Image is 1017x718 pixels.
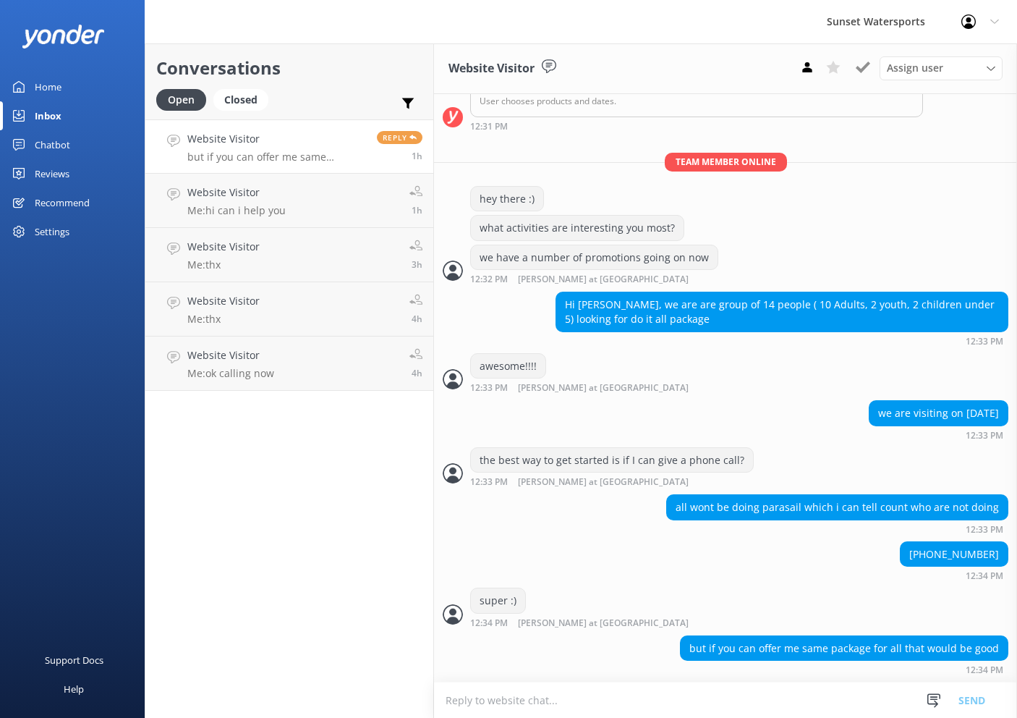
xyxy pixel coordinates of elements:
strong: 12:34 PM [470,619,508,628]
p: Me: thx [187,313,260,326]
div: Chatbot [35,130,70,159]
strong: 12:33 PM [470,384,508,393]
div: hey there :) [471,187,543,211]
div: Open [156,89,206,111]
div: Support Docs [45,646,103,675]
div: Aug 22 2025 11:33am (UTC -05:00) America/Cancun [470,382,736,393]
div: what activities are interesting you most? [471,216,684,240]
h4: Website Visitor [187,131,366,147]
div: Aug 22 2025 11:33am (UTC -05:00) America/Cancun [470,476,754,487]
div: all wont be doing parasail which i can tell count who are not doing [667,495,1008,520]
div: but if you can offer me same package for all that would be good [681,636,1008,661]
strong: 12:33 PM [966,337,1003,346]
div: Aug 22 2025 11:34am (UTC -05:00) America/Cancun [680,664,1008,675]
strong: 12:33 PM [470,478,508,487]
a: Website VisitorMe:hi can i help you1h [145,174,433,228]
div: the best way to get started is if I can give a phone call? [471,448,753,473]
a: Closed [213,91,276,107]
span: Team member online [665,153,787,171]
strong: 12:34 PM [966,666,1003,675]
strong: 12:34 PM [966,572,1003,580]
strong: 12:33 PM [966,525,1003,534]
span: Aug 22 2025 11:34am (UTC -05:00) America/Cancun [412,150,422,162]
p: Me: ok calling now [187,367,274,380]
div: Aug 22 2025 11:33am (UTC -05:00) America/Cancun [556,336,1008,346]
div: Assign User [880,56,1003,80]
div: Home [35,72,61,101]
div: [PHONE_NUMBER] [901,542,1008,567]
div: Aug 22 2025 11:34am (UTC -05:00) America/Cancun [900,570,1008,580]
div: super :) [471,588,525,613]
div: Aug 22 2025 11:34am (UTC -05:00) America/Cancun [470,617,736,628]
a: Website Visitorbut if you can offer me same package for all that would be goodReply1h [145,119,433,174]
span: [PERSON_NAME] at [GEOGRAPHIC_DATA] [518,384,689,393]
div: Aug 22 2025 11:32am (UTC -05:00) America/Cancun [470,274,736,284]
div: we are visiting on [DATE] [869,401,1008,426]
h4: Website Visitor [187,347,274,363]
div: Recommend [35,188,90,217]
span: [PERSON_NAME] at [GEOGRAPHIC_DATA] [518,619,689,628]
a: Website VisitorMe:thx3h [145,228,433,282]
div: Settings [35,217,69,246]
div: Help [64,675,84,704]
span: Assign user [887,60,943,76]
strong: 12:31 PM [470,122,508,131]
h2: Conversations [156,54,422,82]
div: Inbox [35,101,61,130]
span: Aug 22 2025 11:28am (UTC -05:00) America/Cancun [412,204,422,216]
div: Aug 22 2025 11:33am (UTC -05:00) America/Cancun [666,524,1008,534]
div: Aug 22 2025 11:31am (UTC -05:00) America/Cancun [470,121,923,131]
a: Open [156,91,213,107]
strong: 12:33 PM [966,431,1003,440]
span: Aug 22 2025 09:02am (UTC -05:00) America/Cancun [412,313,422,325]
h4: Website Visitor [187,239,260,255]
h4: Website Visitor [187,185,286,200]
strong: 12:32 PM [470,275,508,284]
p: User chooses products and dates. [480,94,914,108]
div: we have a number of promotions going on now [471,245,718,270]
p: Me: thx [187,258,260,271]
p: Me: hi can i help you [187,204,286,217]
span: [PERSON_NAME] at [GEOGRAPHIC_DATA] [518,478,689,487]
span: Reply [377,131,422,144]
div: Hi [PERSON_NAME], we are are group of 14 people ( 10 Adults, 2 youth, 2 children under 5) looking... [556,292,1008,331]
div: Aug 22 2025 11:33am (UTC -05:00) America/Cancun [869,430,1008,440]
a: Website VisitorMe:thx4h [145,282,433,337]
span: Aug 22 2025 09:54am (UTC -05:00) America/Cancun [412,258,422,271]
div: Reviews [35,159,69,188]
p: but if you can offer me same package for all that would be good [187,151,366,164]
a: Website VisitorMe:ok calling now4h [145,337,433,391]
h3: Website Visitor [448,59,535,78]
h4: Website Visitor [187,293,260,309]
div: Closed [213,89,268,111]
img: yonder-white-logo.png [22,25,105,48]
span: Aug 22 2025 08:52am (UTC -05:00) America/Cancun [412,367,422,379]
span: [PERSON_NAME] at [GEOGRAPHIC_DATA] [518,275,689,284]
div: awesome!!!! [471,354,545,379]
